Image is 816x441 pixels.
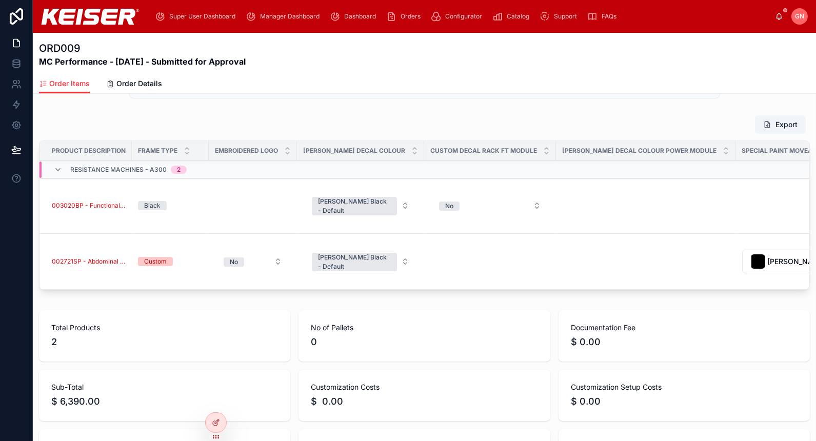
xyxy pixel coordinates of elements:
[489,7,536,26] a: Catalog
[571,323,798,333] span: Documentation Fee
[318,197,391,215] div: [PERSON_NAME] Black - Default
[41,9,140,25] img: App logo
[445,202,453,211] div: No
[554,12,577,21] span: Support
[327,7,383,26] a: Dashboard
[51,382,278,392] span: Sub-Total
[311,382,538,392] span: Customization Costs
[39,55,246,68] strong: MC Performance - [DATE] - Submitted for Approval
[148,5,775,28] div: scrollable content
[215,147,278,155] span: Embroidered Logo
[507,12,529,21] span: Catalog
[116,78,162,89] span: Order Details
[39,41,246,55] h1: ORD009
[431,196,549,215] button: Select Button
[169,12,235,21] span: Super User Dashboard
[144,201,161,210] div: Black
[49,78,90,89] span: Order Items
[260,12,320,21] span: Manager Dashboard
[430,147,537,155] span: Custom Decal Rack FT Module
[106,74,162,95] a: Order Details
[755,115,806,134] button: Export
[144,257,167,266] div: Custom
[138,147,177,155] span: Frame Type
[311,323,538,333] span: No of Pallets
[304,192,417,219] button: Select Button
[795,12,804,21] span: GN
[152,7,243,26] a: Super User Dashboard
[243,7,327,26] a: Manager Dashboard
[52,147,126,155] span: Product Description
[39,74,90,94] a: Order Items
[51,335,278,349] span: 2
[303,147,405,155] span: [PERSON_NAME] Decal Colour
[177,166,181,174] div: 2
[311,335,538,349] span: 0
[70,166,167,174] span: Resistance Machines - A300
[215,252,290,271] button: Select Button
[230,257,238,267] div: No
[52,257,126,266] a: 002721SP - Abdominal - Air 250
[344,12,376,21] span: Dashboard
[536,7,584,26] a: Support
[571,394,798,409] span: $ 0.00
[602,12,616,21] span: FAQs
[571,335,798,349] span: $ 0.00
[401,12,421,21] span: Orders
[584,7,624,26] a: FAQs
[51,323,278,333] span: Total Products
[52,202,126,210] a: 003020BP - Functional Trainer Only
[445,12,482,21] span: Configurator
[571,382,798,392] span: Customization Setup Costs
[51,394,278,409] span: $ 6,390.00
[311,394,538,409] span: $ 0.00
[304,248,417,275] button: Select Button
[562,147,717,155] span: [PERSON_NAME] Decal Colour Power Module
[428,7,489,26] a: Configurator
[318,253,391,271] div: [PERSON_NAME] Black - Default
[383,7,428,26] a: Orders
